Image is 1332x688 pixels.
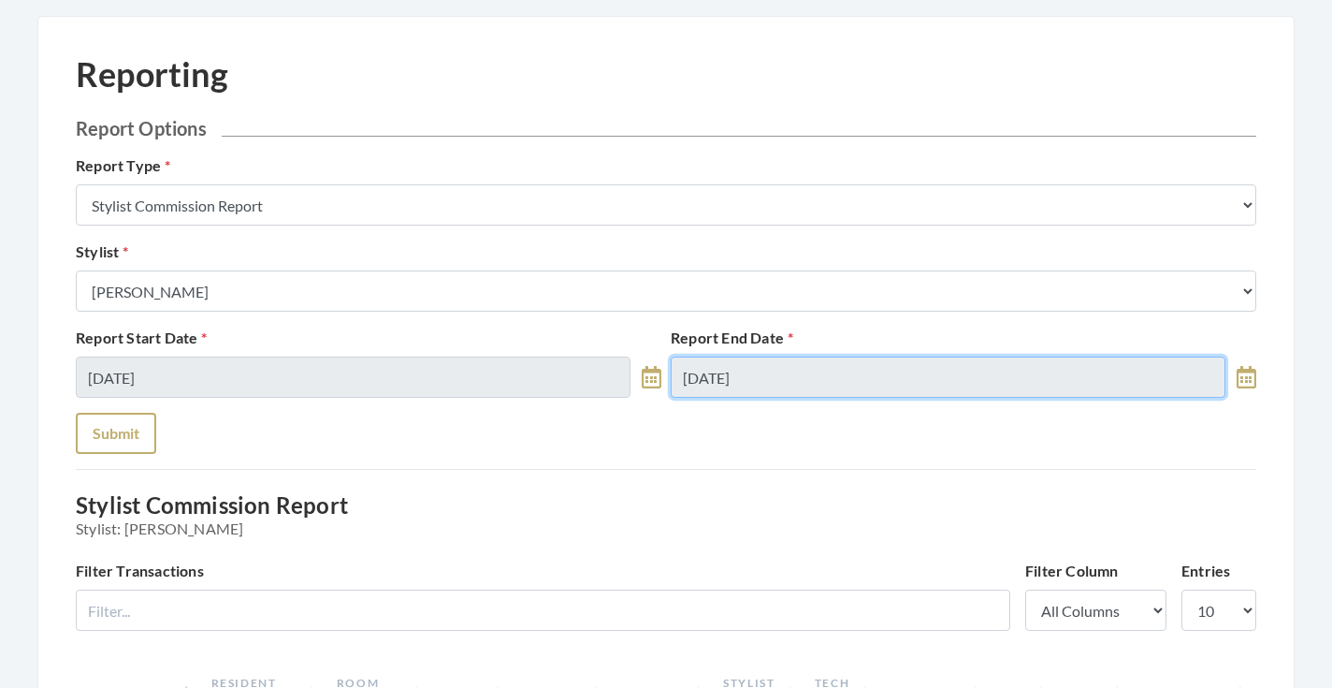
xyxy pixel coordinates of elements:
[76,357,630,398] input: Select Date
[642,357,661,398] a: toggle
[1237,357,1256,398] a: toggle
[76,560,204,582] label: Filter Transactions
[76,413,156,454] button: Submit
[671,357,1225,398] input: Select Date
[76,154,170,177] label: Report Type
[671,327,793,349] label: Report End Date
[76,117,1256,139] h2: Report Options
[1025,560,1119,582] label: Filter Column
[76,590,1010,631] input: Filter...
[76,492,1256,537] h3: Stylist Commission Report
[76,241,129,263] label: Stylist
[76,520,1256,537] span: Stylist: [PERSON_NAME]
[1181,560,1230,582] label: Entries
[76,327,208,349] label: Report Start Date
[76,54,228,95] h1: Reporting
